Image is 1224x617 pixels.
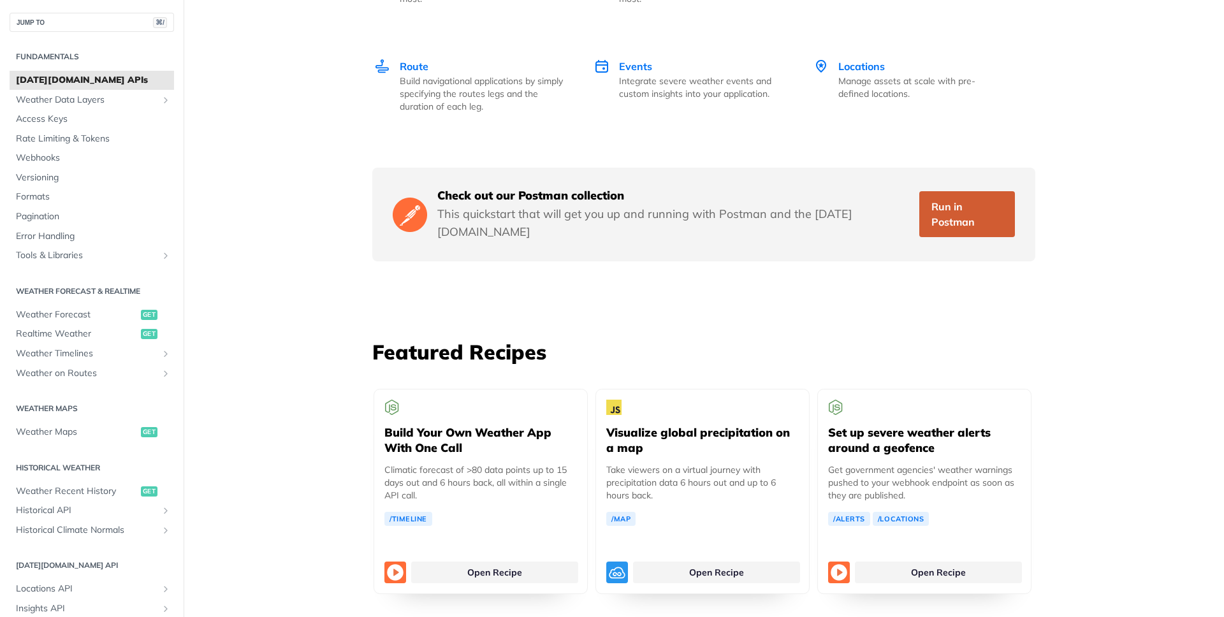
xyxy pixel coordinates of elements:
span: Historical API [16,504,157,517]
a: Error Handling [10,227,174,246]
h2: [DATE][DOMAIN_NAME] API [10,560,174,571]
span: Error Handling [16,230,171,243]
h3: Featured Recipes [372,338,1035,366]
span: get [141,329,157,339]
a: Weather on RoutesShow subpages for Weather on Routes [10,364,174,383]
button: Show subpages for Tools & Libraries [161,250,171,261]
a: Weather Mapsget [10,423,174,442]
h5: Visualize global precipitation on a map [606,425,799,456]
a: Open Recipe [411,562,578,583]
img: Events [594,59,609,74]
span: Historical Climate Normals [16,524,157,537]
span: Access Keys [16,113,171,126]
img: Postman Logo [393,196,427,233]
span: Route [400,60,428,73]
a: Rate Limiting & Tokens [10,129,174,149]
button: Show subpages for Locations API [161,584,171,594]
a: Route Route Build navigational applications by simply specifying the routes legs and the duration... [374,32,580,140]
button: JUMP TO⌘/ [10,13,174,32]
span: Weather Maps [16,426,138,439]
a: Historical Climate NormalsShow subpages for Historical Climate Normals [10,521,174,540]
p: Build navigational applications by simply specifying the routes legs and the duration of each leg. [400,75,566,113]
a: [DATE][DOMAIN_NAME] APIs [10,71,174,90]
span: Locations [838,60,885,73]
h2: Weather Forecast & realtime [10,286,174,297]
span: Events [619,60,652,73]
a: Locations APIShow subpages for Locations API [10,579,174,599]
a: Realtime Weatherget [10,324,174,344]
p: This quickstart that will get you up and running with Postman and the [DATE][DOMAIN_NAME] [437,205,909,241]
a: Pagination [10,207,174,226]
a: /Map [606,512,636,526]
a: Historical APIShow subpages for Historical API [10,501,174,520]
span: get [141,486,157,497]
span: Tools & Libraries [16,249,157,262]
button: Show subpages for Weather Data Layers [161,95,171,105]
span: [DATE][DOMAIN_NAME] APIs [16,74,171,87]
a: Weather Recent Historyget [10,482,174,501]
p: Climatic forecast of >80 data points up to 15 days out and 6 hours back, all within a single API ... [384,463,577,502]
p: Manage assets at scale with pre-defined locations. [838,75,1005,100]
a: Webhooks [10,149,174,168]
p: Get government agencies' weather warnings pushed to your webhook endpoint as soon as they are pub... [828,463,1021,502]
a: Access Keys [10,110,174,129]
h5: Set up severe weather alerts around a geofence [828,425,1021,456]
span: Formats [16,191,171,203]
span: ⌘/ [153,17,167,28]
h5: Build Your Own Weather App With One Call [384,425,577,456]
a: Tools & LibrariesShow subpages for Tools & Libraries [10,246,174,265]
button: Show subpages for Insights API [161,604,171,614]
h2: Historical Weather [10,462,174,474]
img: Locations [813,59,829,74]
span: Rate Limiting & Tokens [16,133,171,145]
a: Weather Data LayersShow subpages for Weather Data Layers [10,91,174,110]
span: get [141,310,157,320]
span: Weather Recent History [16,485,138,498]
h2: Weather Maps [10,403,174,414]
p: Integrate severe weather events and custom insights into your application. [619,75,785,100]
a: /Alerts [828,512,870,526]
a: Open Recipe [633,562,800,583]
button: Show subpages for Weather on Routes [161,368,171,379]
span: Weather on Routes [16,367,157,380]
span: Locations API [16,583,157,595]
span: get [141,427,157,437]
p: Take viewers on a virtual journey with precipitation data 6 hours out and up to 6 hours back. [606,463,799,502]
span: Pagination [16,210,171,223]
a: Run in Postman [919,191,1015,237]
span: Weather Data Layers [16,94,157,106]
h5: Check out our Postman collection [437,188,909,203]
span: Weather Forecast [16,308,138,321]
a: /Locations [873,512,929,526]
a: Versioning [10,168,174,187]
h2: Fundamentals [10,51,174,62]
a: Open Recipe [855,562,1022,583]
a: /Timeline [384,512,432,526]
a: Formats [10,187,174,207]
img: Route [375,59,390,74]
button: Show subpages for Weather Timelines [161,349,171,359]
button: Show subpages for Historical Climate Normals [161,525,171,535]
a: Weather Forecastget [10,305,174,324]
a: Events Events Integrate severe weather events and custom insights into your application. [580,32,799,140]
a: Weather TimelinesShow subpages for Weather Timelines [10,344,174,363]
button: Show subpages for Historical API [161,505,171,516]
span: Versioning [16,171,171,184]
a: Locations Locations Manage assets at scale with pre-defined locations. [799,32,1019,140]
span: Weather Timelines [16,347,157,360]
span: Insights API [16,602,157,615]
span: Webhooks [16,152,171,164]
span: Realtime Weather [16,328,138,340]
